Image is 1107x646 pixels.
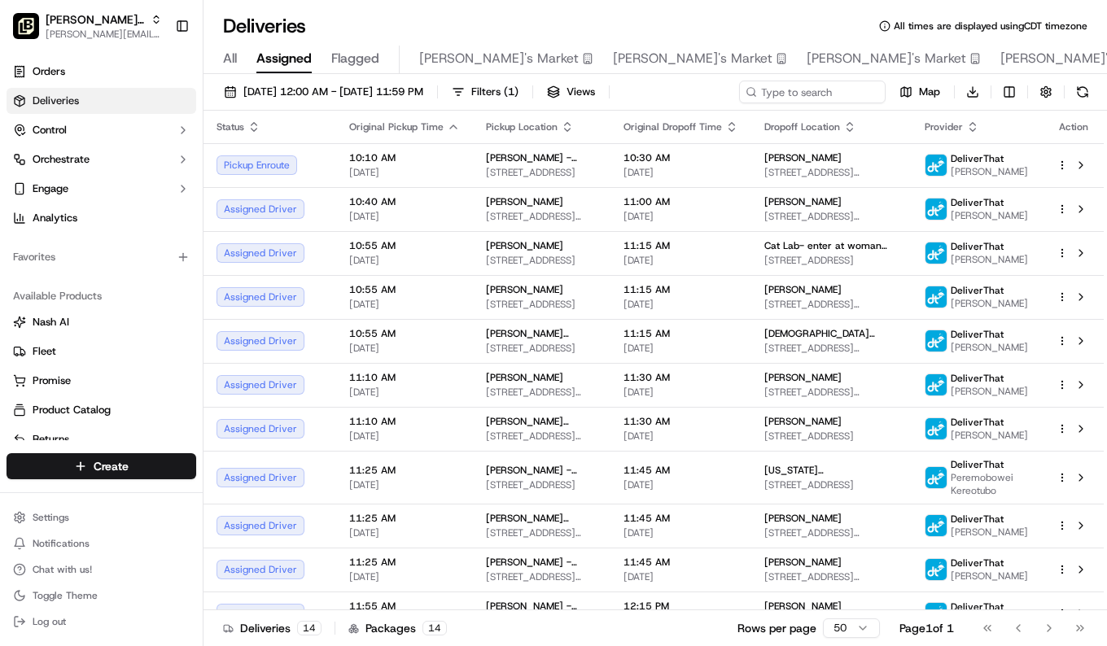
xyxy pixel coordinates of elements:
[349,415,460,428] span: 11:10 AM
[223,49,237,68] span: All
[7,283,196,309] div: Available Products
[349,239,460,252] span: 10:55 AM
[223,620,322,636] div: Deliveries
[486,166,597,179] span: [STREET_ADDRESS]
[486,526,597,539] span: [STREET_ADDRESS][PERSON_NAME]
[486,120,558,133] span: Pickup Location
[13,13,39,39] img: Pei Wei Parent Org
[46,11,144,28] button: [PERSON_NAME] Parent Org
[764,415,842,428] span: [PERSON_NAME]
[624,570,738,583] span: [DATE]
[951,284,1004,297] span: DeliverThat
[7,532,196,555] button: Notifications
[94,458,129,474] span: Create
[444,81,526,103] button: Filters(1)
[892,81,947,103] button: Map
[764,239,899,252] span: Cat Lab- enter at woman Pavillion 2 nd Floor
[925,603,947,624] img: profile_deliverthat_partner.png
[349,512,460,525] span: 11:25 AM
[951,165,1028,178] span: [PERSON_NAME]
[951,328,1004,341] span: DeliverThat
[349,327,460,340] span: 10:55 AM
[624,120,722,133] span: Original Dropoff Time
[624,600,738,613] span: 12:15 PM
[925,155,947,176] img: profile_deliverthat_partner.png
[951,416,1004,429] span: DeliverThat
[486,151,597,164] span: [PERSON_NAME] - [GEOGRAPHIC_DATA]
[925,199,947,220] img: profile_deliverthat_partner.png
[951,600,1004,613] span: DeliverThat
[33,94,79,108] span: Deliveries
[486,239,563,252] span: [PERSON_NAME]
[764,342,899,355] span: [STREET_ADDRESS][PERSON_NAME]
[223,13,306,39] h1: Deliveries
[737,620,816,636] p: Rows per page
[764,570,899,583] span: [STREET_ADDRESS][PERSON_NAME]
[1057,120,1091,133] div: Action
[951,513,1004,526] span: DeliverThat
[951,240,1004,253] span: DeliverThat
[613,49,772,68] span: [PERSON_NAME]'s Market
[624,195,738,208] span: 11:00 AM
[951,385,1028,398] span: [PERSON_NAME]
[951,557,1004,570] span: DeliverThat
[7,176,196,202] button: Engage
[471,85,518,99] span: Filters
[7,117,196,143] button: Control
[13,315,190,330] a: Nash AI
[951,570,1028,583] span: [PERSON_NAME]
[217,120,244,133] span: Status
[951,297,1028,310] span: [PERSON_NAME]
[919,85,940,99] span: Map
[925,286,947,308] img: profile_deliverthat_partner.png
[764,327,899,340] span: [DEMOGRAPHIC_DATA] Neurology- [PERSON_NAME][GEOGRAPHIC_DATA] 7th floor conference room
[46,28,162,41] span: [PERSON_NAME][EMAIL_ADDRESS][PERSON_NAME][DOMAIN_NAME]
[764,151,842,164] span: [PERSON_NAME]
[894,20,1087,33] span: All times are displayed using CDT timezone
[951,209,1028,222] span: [PERSON_NAME]
[486,556,597,569] span: [PERSON_NAME] - [GEOGRAPHIC_DATA][PERSON_NAME]
[504,85,518,99] span: ( 1 )
[349,464,460,477] span: 11:25 AM
[925,559,947,580] img: profile_deliverthat_partner.png
[7,205,196,231] a: Analytics
[256,49,312,68] span: Assigned
[624,151,738,164] span: 10:30 AM
[764,512,842,525] span: [PERSON_NAME]
[486,283,563,296] span: [PERSON_NAME]
[7,426,196,452] button: Returns
[925,330,947,351] img: profile_deliverthat_partner.png
[951,372,1004,385] span: DeliverThat
[486,512,597,525] span: [PERSON_NAME][GEOGRAPHIC_DATA]
[764,210,899,223] span: [STREET_ADDRESS][PERSON_NAME]
[486,371,563,384] span: [PERSON_NAME]
[951,196,1004,209] span: DeliverThat
[486,298,597,311] span: [STREET_ADDRESS]
[33,211,77,225] span: Analytics
[349,600,460,613] span: 11:55 AM
[7,558,196,581] button: Chat with us!
[349,386,460,399] span: [DATE]
[764,166,899,179] span: [STREET_ADDRESS][PERSON_NAME]
[624,526,738,539] span: [DATE]
[349,298,460,311] span: [DATE]
[807,49,966,68] span: [PERSON_NAME]'s Market
[7,338,196,364] button: Fleet
[33,344,56,359] span: Fleet
[764,283,842,296] span: [PERSON_NAME]
[349,254,460,267] span: [DATE]
[951,471,1030,497] span: Peremobowei Kereotubo
[624,415,738,428] span: 11:30 AM
[764,254,899,267] span: [STREET_ADDRESS]
[7,368,196,394] button: Promise
[764,526,899,539] span: [STREET_ADDRESS][PERSON_NAME]
[13,344,190,359] a: Fleet
[540,81,602,103] button: Views
[925,242,947,264] img: profile_deliverthat_partner.png
[348,620,447,636] div: Packages
[349,120,444,133] span: Original Pickup Time
[7,244,196,270] div: Favorites
[951,526,1028,539] span: [PERSON_NAME]
[925,515,947,536] img: profile_deliverthat_partner.png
